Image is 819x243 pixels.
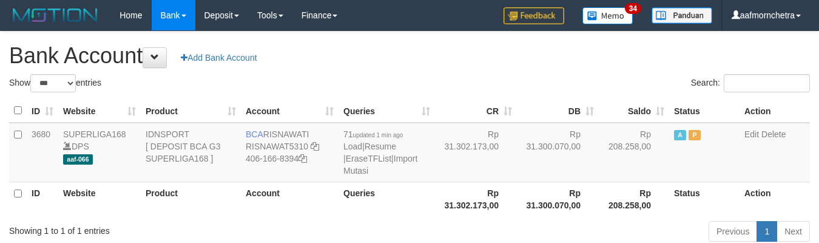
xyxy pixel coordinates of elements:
th: Saldo: activate to sort column ascending [599,99,669,123]
a: Edit [744,129,759,139]
td: IDNSPORT [ DEPOSIT BCA G3 SUPERLIGA168 ] [141,123,241,182]
a: Previous [709,221,757,242]
th: Product [141,182,241,216]
a: Import Mutasi [343,154,417,176]
label: Search: [691,74,810,92]
span: 71 [343,129,403,139]
td: 3680 [27,123,58,182]
div: Showing 1 to 1 of 1 entries [9,220,332,237]
img: panduan.png [652,7,712,24]
th: ID: activate to sort column ascending [27,99,58,123]
th: Action [740,182,810,216]
a: Copy 4061668394 to clipboard [298,154,307,163]
th: Rp 31.300.070,00 [517,182,599,216]
input: Search: [724,74,810,92]
a: Next [777,221,810,242]
h1: Bank Account [9,44,810,68]
img: MOTION_logo.png [9,6,101,24]
th: Rp 31.302.173,00 [435,182,517,216]
th: Rp 208.258,00 [599,182,669,216]
span: 34 [625,3,641,14]
span: Paused [689,130,701,140]
th: Product: activate to sort column ascending [141,99,241,123]
th: Status [669,182,740,216]
th: Account: activate to sort column ascending [241,99,339,123]
label: Show entries [9,74,101,92]
a: Resume [365,142,396,151]
a: Copy RISNAWAT5310 to clipboard [311,142,319,151]
a: Load [343,142,362,151]
a: SUPERLIGA168 [63,129,126,139]
a: Add Bank Account [173,47,265,68]
th: Status [669,99,740,123]
th: ID [27,182,58,216]
th: Website [58,182,141,216]
td: Rp 31.302.173,00 [435,123,517,182]
select: Showentries [30,74,76,92]
span: Active [674,130,686,140]
th: Account [241,182,339,216]
span: updated 1 min ago [353,132,403,139]
a: EraseTFList [346,154,391,163]
span: aaf-066 [63,154,93,165]
img: Button%20Memo.svg [582,7,633,24]
td: DPS [58,123,141,182]
a: RISNAWAT5310 [246,142,308,151]
th: Action [740,99,810,123]
th: DB: activate to sort column ascending [517,99,599,123]
span: | | | [343,129,417,176]
th: Queries: activate to sort column ascending [339,99,435,123]
th: Website: activate to sort column ascending [58,99,141,123]
th: CR: activate to sort column ascending [435,99,517,123]
img: Feedback.jpg [504,7,564,24]
a: Delete [761,129,786,139]
td: Rp 208.258,00 [599,123,669,182]
a: 1 [757,221,777,242]
td: Rp 31.300.070,00 [517,123,599,182]
th: Queries [339,182,435,216]
td: RISNAWATI 406-166-8394 [241,123,339,182]
span: BCA [246,129,263,139]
